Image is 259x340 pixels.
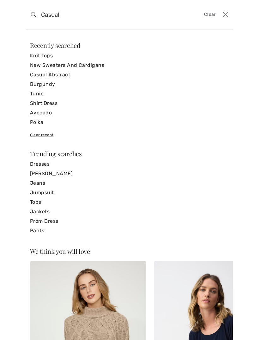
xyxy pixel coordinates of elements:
a: Polka [30,118,229,127]
a: Casual Abstract [30,70,229,80]
a: Jeans [30,178,229,188]
a: Jumpsuit [30,188,229,197]
div: Trending searches [30,151,229,157]
span: We think you will love [30,247,90,255]
span: Clear [204,11,216,18]
a: Tunic [30,89,229,99]
a: Prom Dress [30,216,229,226]
input: TYPE TO SEARCH [36,5,178,24]
a: Jackets [30,207,229,216]
a: Dresses [30,159,229,169]
a: Shirt Dress [30,99,229,108]
a: [PERSON_NAME] [30,169,229,178]
div: Recently searched [30,42,229,48]
div: Clear recent [30,132,229,138]
a: Avocado [30,108,229,118]
span: Chat [15,4,28,10]
a: Burgundy [30,80,229,89]
a: Knit Tops [30,51,229,61]
img: search the website [31,12,36,17]
a: Tops [30,197,229,207]
a: New Sweaters And Cardigans [30,61,229,70]
button: Close [221,10,231,20]
a: Pants [30,226,229,235]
